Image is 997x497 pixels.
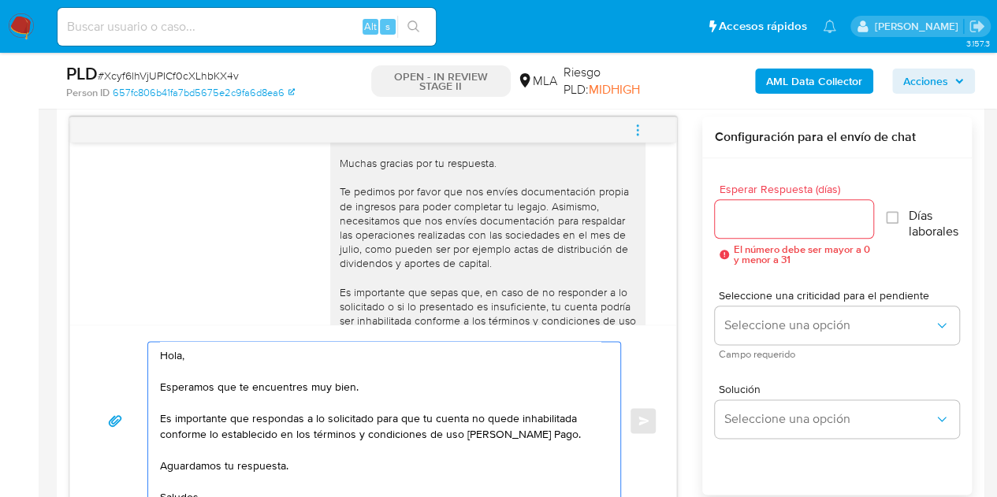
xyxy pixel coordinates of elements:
[724,411,934,427] span: Seleccione una opción
[719,290,963,301] span: Seleccione una criticidad para el pendiente
[517,72,557,90] div: MLA
[719,350,963,358] span: Campo requerido
[397,16,430,38] button: search-icon
[564,64,670,98] span: Riesgo PLD:
[364,19,377,34] span: Alt
[724,317,934,333] span: Seleccione una opción
[969,18,985,35] a: Salir
[715,129,959,145] h3: Configuración para el envío de chat
[755,69,873,94] button: AML Data Collector
[892,69,975,94] button: Acciones
[589,80,640,98] span: MIDHIGH
[98,68,239,83] span: # Xcyf6lhVjUPICf0cXLhbKX4v
[340,127,636,399] div: [PERSON_NAME], Muchas gracias por tu respuesta. Te pedimos por favor que nos envíes documentación...
[58,17,436,37] input: Buscar usuario o caso...
[719,18,807,35] span: Accesos rápidos
[715,306,959,344] button: Seleccione una opción
[908,208,959,239] span: Días laborales
[903,69,948,94] span: Acciones
[719,384,963,395] span: Solución
[886,211,898,224] input: Días laborales
[715,209,874,229] input: days_to_wait
[734,244,874,265] span: El número debe ser mayor a 0 y menor a 31
[874,19,963,34] p: nicolas.fernandezallen@mercadolibre.com
[965,37,989,50] span: 3.157.3
[715,400,959,438] button: Seleccione una opción
[823,20,836,33] a: Notificaciones
[113,86,295,100] a: 657fc806b41fa7bd5675e2c9fa6d8ea6
[66,86,110,100] b: Person ID
[66,61,98,86] b: PLD
[720,184,879,195] span: Esperar Respuesta (días)
[385,19,390,34] span: s
[766,69,862,94] b: AML Data Collector
[612,111,664,149] button: menu-action
[371,65,511,97] p: OPEN - IN REVIEW STAGE II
